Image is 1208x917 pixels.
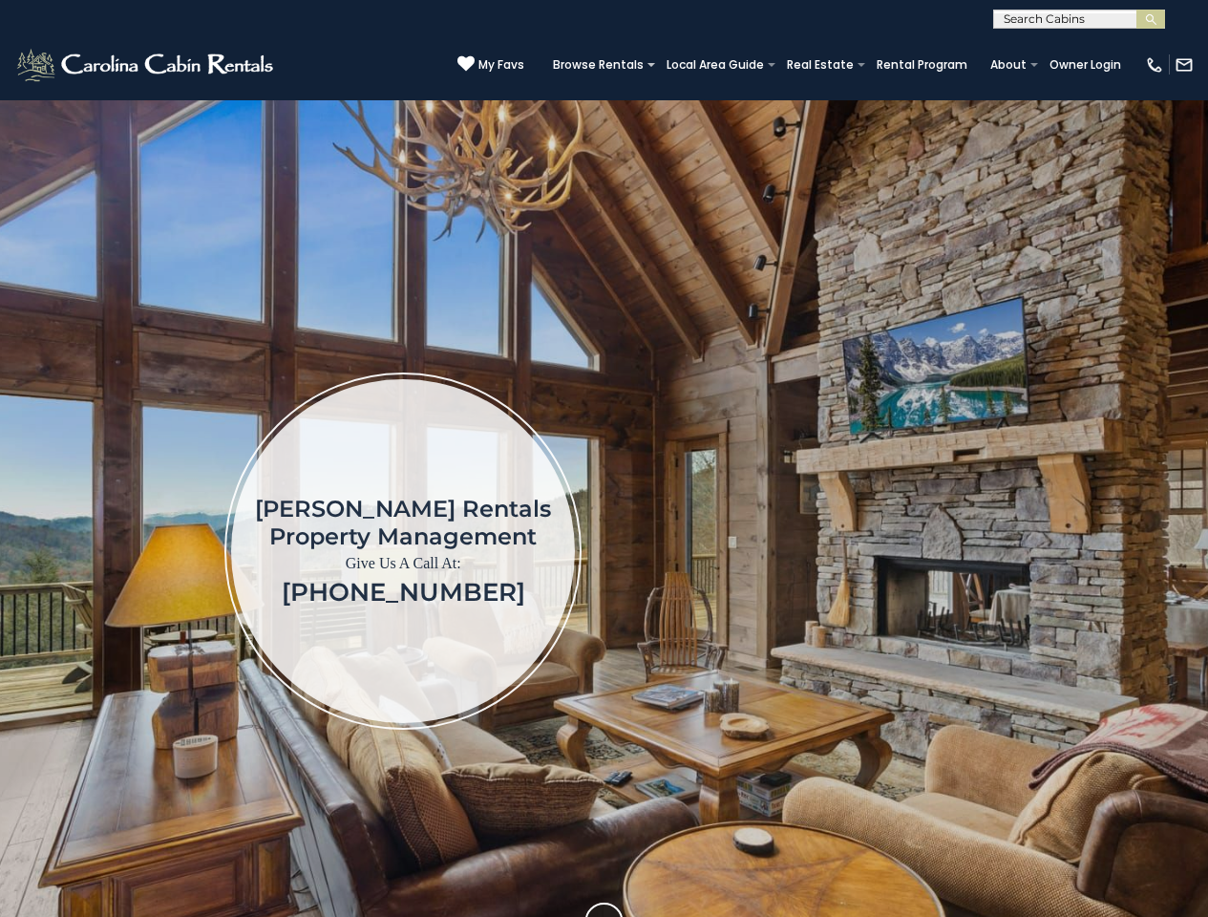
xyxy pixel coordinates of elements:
[478,56,524,74] span: My Favs
[282,577,525,608] a: [PHONE_NUMBER]
[1175,55,1194,75] img: mail-regular-white.png
[457,55,524,75] a: My Favs
[867,52,977,78] a: Rental Program
[255,550,551,577] p: Give Us A Call At:
[1145,55,1164,75] img: phone-regular-white.png
[777,52,863,78] a: Real Estate
[657,52,774,78] a: Local Area Guide
[1040,52,1131,78] a: Owner Login
[14,46,279,84] img: White-1-2.png
[543,52,653,78] a: Browse Rentals
[981,52,1036,78] a: About
[255,495,551,550] h1: [PERSON_NAME] Rentals Property Management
